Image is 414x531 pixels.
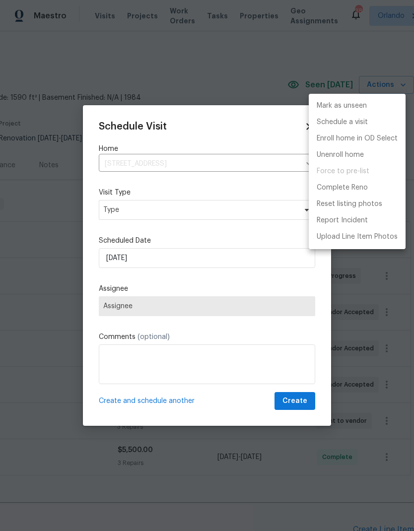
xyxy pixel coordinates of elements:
[317,101,367,111] p: Mark as unseen
[317,133,398,144] p: Enroll home in OD Select
[317,117,368,128] p: Schedule a visit
[309,163,406,180] span: Setup visit must be completed before moving home to pre-list
[317,199,382,209] p: Reset listing photos
[317,232,398,242] p: Upload Line Item Photos
[317,183,368,193] p: Complete Reno
[317,215,368,226] p: Report Incident
[317,150,364,160] p: Unenroll home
